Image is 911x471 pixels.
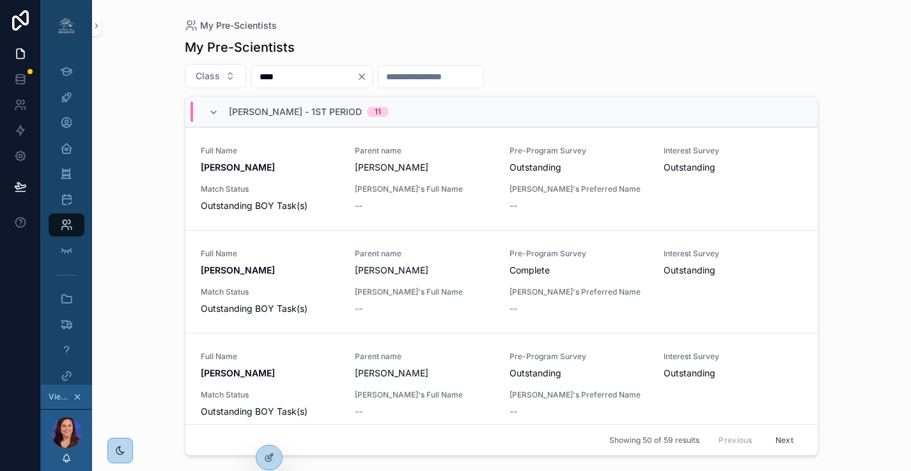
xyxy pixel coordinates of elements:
span: Match Status [201,287,339,297]
span: [PERSON_NAME]'s Full Name [355,390,494,400]
span: Viewing as [PERSON_NAME] [49,392,70,402]
span: [PERSON_NAME]'s Preferred Name [510,184,648,194]
a: Full Name[PERSON_NAME]Parent name[PERSON_NAME]Pre-Program SurveyOutstandingInterest SurveyOutstan... [185,127,818,230]
span: Outstanding [510,367,648,380]
span: My Pre-Scientists [200,19,277,32]
span: -- [355,405,362,418]
span: Class [196,70,220,82]
span: Showing 50 of 59 results [609,435,699,445]
span: Parent name [355,351,494,362]
span: -- [510,199,517,212]
span: Interest Survey [664,249,802,259]
strong: [PERSON_NAME] [201,265,275,275]
span: Complete [510,264,648,277]
span: Pre-Program Survey [510,351,648,362]
a: My Pre-Scientists [185,19,277,32]
span: -- [355,199,362,212]
span: Match Status [201,184,339,194]
button: Next [767,430,802,450]
span: -- [510,302,517,315]
button: Select Button [185,64,246,88]
span: Outstanding BOY Task(s) [201,199,339,212]
span: [PERSON_NAME]'s Full Name [355,287,494,297]
span: [PERSON_NAME] - 1st Period [229,105,362,118]
span: -- [510,405,517,418]
span: Pre-Program Survey [510,249,648,259]
span: Outstanding BOY Task(s) [201,405,339,418]
span: Outstanding [510,161,648,174]
div: scrollable content [41,51,92,385]
strong: [PERSON_NAME] [201,367,275,378]
span: [PERSON_NAME]'s Preferred Name [510,287,648,297]
span: Full Name [201,351,339,362]
span: Outstanding [664,264,802,277]
span: Full Name [201,146,339,156]
a: Full Name[PERSON_NAME]Parent name[PERSON_NAME]Pre-Program SurveyOutstandingInterest SurveyOutstan... [185,333,818,436]
span: Pre-Program Survey [510,146,648,156]
span: Match Status [201,390,339,400]
img: App logo [56,15,77,36]
span: [PERSON_NAME] [355,161,494,174]
button: Clear [357,72,372,82]
span: Full Name [201,249,339,259]
div: 11 [375,107,381,117]
span: [PERSON_NAME] [355,367,494,380]
span: -- [355,302,362,315]
span: [PERSON_NAME]'s Full Name [355,184,494,194]
span: Interest Survey [664,146,802,156]
strong: [PERSON_NAME] [201,162,275,173]
span: Outstanding [664,367,802,380]
h1: My Pre-Scientists [185,38,295,56]
span: Outstanding [664,161,802,174]
span: [PERSON_NAME]'s Preferred Name [510,390,648,400]
span: Parent name [355,249,494,259]
span: Outstanding BOY Task(s) [201,302,339,315]
span: Interest Survey [664,351,802,362]
a: Full Name[PERSON_NAME]Parent name[PERSON_NAME]Pre-Program SurveyCompleteInterest SurveyOutstandin... [185,230,818,333]
span: [PERSON_NAME] [355,264,494,277]
span: Parent name [355,146,494,156]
